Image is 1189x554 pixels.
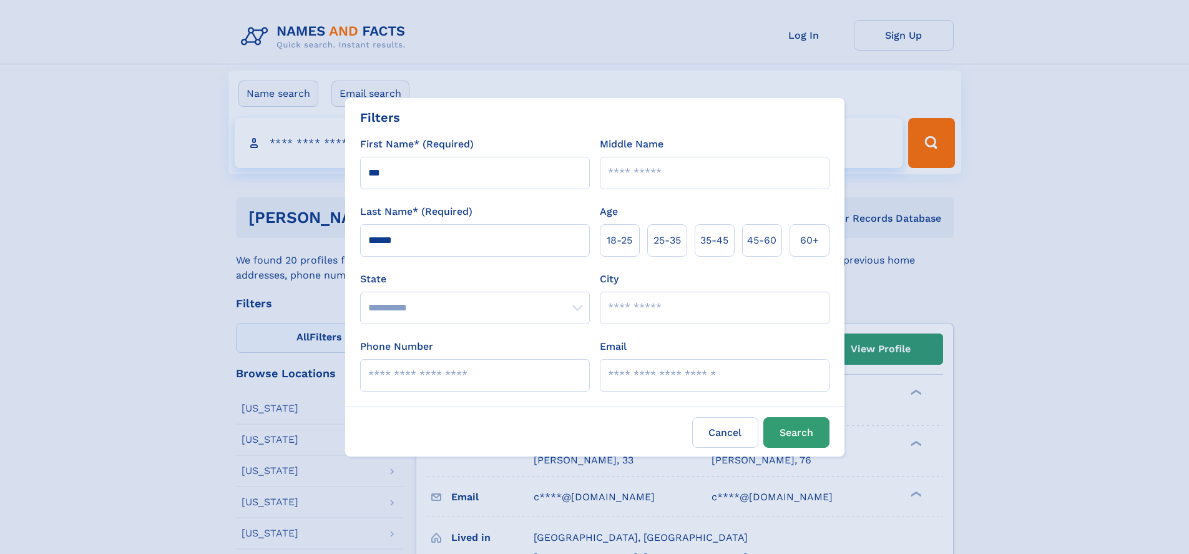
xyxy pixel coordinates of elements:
[607,233,632,248] span: 18‑25
[600,339,627,354] label: Email
[360,204,472,219] label: Last Name* (Required)
[747,233,776,248] span: 45‑60
[692,417,758,448] label: Cancel
[600,272,619,287] label: City
[763,417,829,448] button: Search
[600,204,618,219] label: Age
[360,272,590,287] label: State
[600,137,663,152] label: Middle Name
[360,137,474,152] label: First Name* (Required)
[653,233,681,248] span: 25‑35
[800,233,819,248] span: 60+
[700,233,728,248] span: 35‑45
[360,339,433,354] label: Phone Number
[360,108,400,127] div: Filters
